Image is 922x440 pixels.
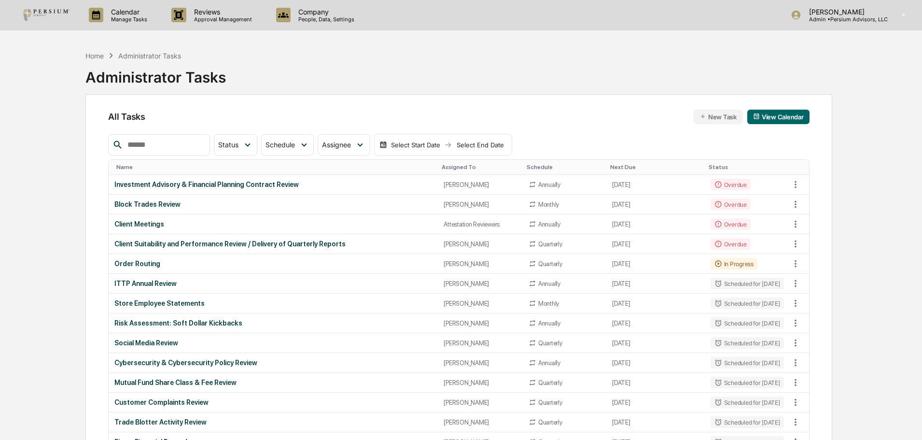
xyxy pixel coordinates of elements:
[114,359,432,367] div: Cybersecurity & Cybersecurity Policy Review
[114,181,432,188] div: Investment Advisory & Financial Planning Contract Review
[538,419,562,426] div: Quarterly
[538,260,562,268] div: Quarterly
[322,141,351,149] span: Assignee
[23,9,70,21] img: logo
[711,416,784,428] div: Scheduled for [DATE]
[694,110,742,124] button: New Task
[711,357,784,369] div: Scheduled for [DATE]
[116,164,434,170] div: Toggle SortBy
[538,320,560,327] div: Annually
[114,398,432,406] div: Customer Complaints Review
[606,393,704,412] td: [DATE]
[538,241,562,248] div: Quarterly
[114,220,432,228] div: Client Meetings
[114,299,432,307] div: Store Employee Statements
[186,16,257,23] p: Approval Management
[606,214,704,234] td: [DATE]
[606,313,704,333] td: [DATE]
[444,221,517,228] div: Attestation Reviewers
[444,320,517,327] div: [PERSON_NAME]
[444,280,517,287] div: [PERSON_NAME]
[891,408,917,434] iframe: Open customer support
[711,397,784,408] div: Scheduled for [DATE]
[711,218,751,230] div: Overdue
[606,175,704,195] td: [DATE]
[85,52,104,60] div: Home
[538,300,559,307] div: Monthly
[606,234,704,254] td: [DATE]
[265,141,295,149] span: Schedule
[114,379,432,386] div: Mutual Fund Share Class & Fee Review
[538,181,560,188] div: Annually
[538,201,559,208] div: Monthly
[291,8,359,16] p: Company
[538,359,560,367] div: Annually
[606,195,704,214] td: [DATE]
[444,419,517,426] div: [PERSON_NAME]
[527,164,602,170] div: Toggle SortBy
[753,113,760,120] img: calendar
[538,221,560,228] div: Annually
[114,260,432,268] div: Order Routing
[711,337,784,349] div: Scheduled for [DATE]
[444,379,517,386] div: [PERSON_NAME]
[538,340,562,347] div: Quarterly
[606,373,704,393] td: [DATE]
[711,278,784,289] div: Scheduled for [DATE]
[711,317,784,329] div: Scheduled for [DATE]
[291,16,359,23] p: People, Data, Settings
[103,8,152,16] p: Calendar
[790,164,809,170] div: Toggle SortBy
[801,8,888,16] p: [PERSON_NAME]
[114,240,432,248] div: Client Suitability and Performance Review / Delivery of Quarterly Reports
[606,294,704,313] td: [DATE]
[606,412,704,432] td: [DATE]
[711,258,757,270] div: In Progress
[711,377,784,388] div: Scheduled for [DATE]
[711,199,751,210] div: Overdue
[442,164,518,170] div: Toggle SortBy
[444,340,517,347] div: [PERSON_NAME]
[709,164,786,170] div: Toggle SortBy
[218,141,238,149] span: Status
[103,16,152,23] p: Manage Tasks
[444,141,452,149] img: arrow right
[747,110,810,124] button: View Calendar
[538,280,560,287] div: Annually
[389,141,442,149] div: Select Start Date
[610,164,700,170] div: Toggle SortBy
[801,16,888,23] p: Admin • Persium Advisors, LLC
[108,112,145,122] span: All Tasks
[606,254,704,274] td: [DATE]
[444,241,517,248] div: [PERSON_NAME]
[606,333,704,353] td: [DATE]
[444,399,517,406] div: [PERSON_NAME]
[444,181,517,188] div: [PERSON_NAME]
[606,353,704,373] td: [DATE]
[538,379,562,386] div: Quarterly
[454,141,507,149] div: Select End Date
[444,260,517,268] div: [PERSON_NAME]
[711,238,751,250] div: Overdue
[444,300,517,307] div: [PERSON_NAME]
[606,274,704,294] td: [DATE]
[114,418,432,426] div: Trade Blotter Activity Review
[114,339,432,347] div: Social Media Review
[114,200,432,208] div: Block Trades Review
[118,52,181,60] div: Administrator Tasks
[379,141,387,149] img: calendar
[711,298,784,309] div: Scheduled for [DATE]
[538,399,562,406] div: Quarterly
[85,61,226,86] div: Administrator Tasks
[186,8,257,16] p: Reviews
[444,201,517,208] div: [PERSON_NAME]
[444,359,517,367] div: [PERSON_NAME]
[114,280,432,287] div: ITTP Annual Review
[114,319,432,327] div: Risk Assessment: Soft Dollar Kickbacks
[711,179,751,190] div: Overdue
